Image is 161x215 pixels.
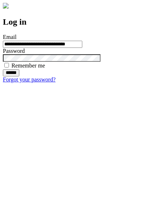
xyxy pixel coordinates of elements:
[3,48,25,54] label: Password
[3,34,16,40] label: Email
[11,62,45,69] label: Remember me
[3,17,158,27] h2: Log in
[3,3,9,9] img: logo-4e3dc11c47720685a147b03b5a06dd966a58ff35d612b21f08c02c0306f2b779.png
[3,76,55,82] a: Forgot your password?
